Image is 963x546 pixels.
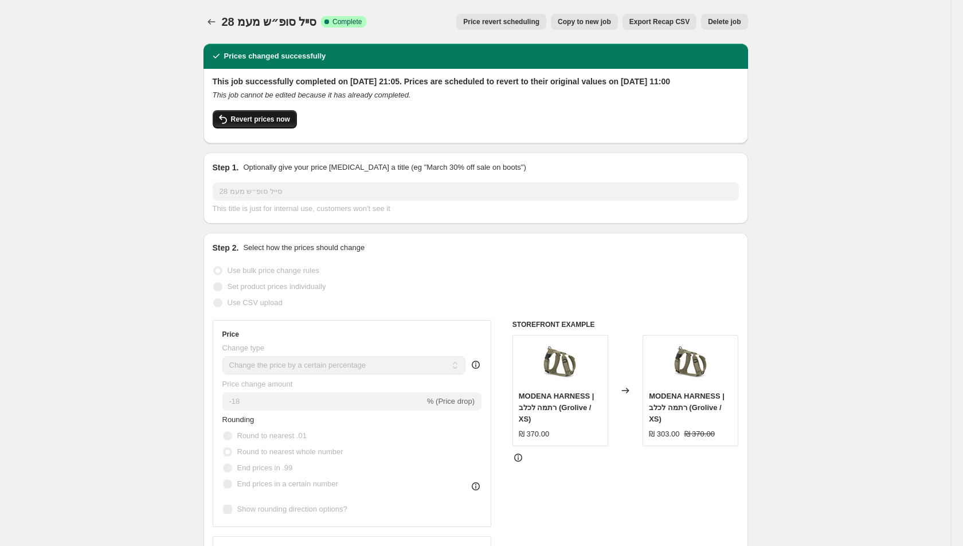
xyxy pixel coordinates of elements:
span: Change type [222,344,265,352]
h3: Price [222,330,239,339]
span: Price revert scheduling [463,17,539,26]
button: Revert prices now [213,110,297,128]
div: help [470,359,481,370]
span: Complete [332,17,362,26]
span: End prices in .99 [237,463,293,472]
span: Delete job [708,17,741,26]
span: Round to nearest whole number [237,447,343,456]
p: Select how the prices should change [243,242,365,253]
h6: STOREFRONT EXAMPLE [512,320,739,329]
img: 01HEADGroliveModenaHarness_80x.jpg [668,341,714,387]
h2: This job successfully completed on [DATE] 21:05. Prices are scheduled to revert to their original... [213,76,739,87]
span: Set product prices individually [228,282,326,291]
span: Show rounding direction options? [237,505,347,513]
span: Round to nearest .01 [237,431,307,440]
img: 01HEADGroliveModenaHarness_80x.jpg [537,341,583,387]
button: Delete job [701,14,747,30]
div: ₪ 303.00 [649,428,679,440]
span: MODENA HARNESS | רתמה לכלב (Grolive / XS) [649,392,725,423]
span: This title is just for internal use, customers won't see it [213,204,390,213]
span: Revert prices now [231,115,290,124]
p: Optionally give your price [MEDICAL_DATA] a title (eg "March 30% off sale on boots") [243,162,526,173]
span: Copy to new job [558,17,611,26]
i: This job cannot be edited because it has already completed. [213,91,411,99]
span: End prices in a certain number [237,479,338,488]
span: Rounding [222,415,255,424]
h2: Step 2. [213,242,239,253]
strike: ₪ 370.00 [684,428,715,440]
span: Export Recap CSV [629,17,690,26]
span: Use bulk price change rules [228,266,319,275]
button: Copy to new job [551,14,618,30]
span: % (Price drop) [427,397,475,405]
span: MODENA HARNESS | רתמה לכלב (Grolive / XS) [519,392,594,423]
button: Price change jobs [203,14,220,30]
span: 28 סייל סופ״ש מעמ [222,15,317,28]
input: 30% off holiday sale [213,182,739,201]
button: Price revert scheduling [456,14,546,30]
button: Export Recap CSV [623,14,696,30]
h2: Step 1. [213,162,239,173]
span: Price change amount [222,380,293,388]
h2: Prices changed successfully [224,50,326,62]
input: -15 [222,392,425,411]
div: ₪ 370.00 [519,428,549,440]
span: Use CSV upload [228,298,283,307]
